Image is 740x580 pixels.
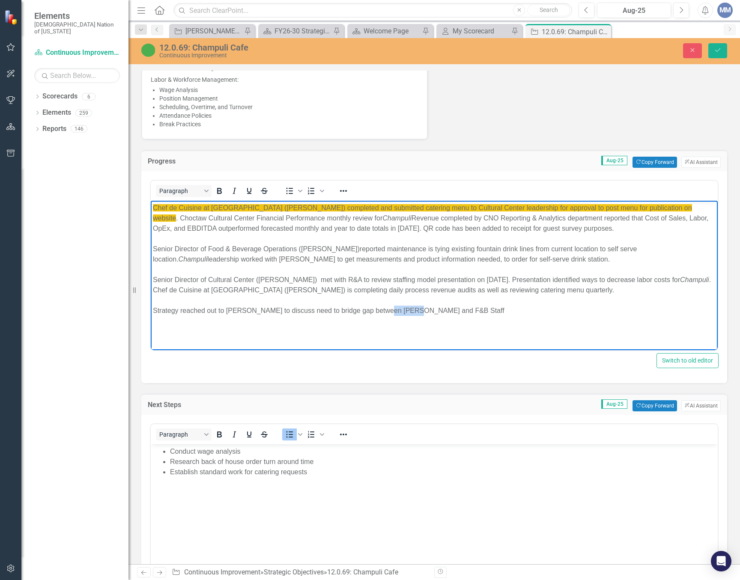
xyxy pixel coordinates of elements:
a: FY26-30 Strategic Plan [260,26,331,36]
div: Continuous Improvement [159,52,468,59]
div: Welcome Page [364,26,420,36]
span: Aug-25 [601,156,627,165]
a: [PERSON_NAME] SO's [171,26,242,36]
button: Strikethrough [257,185,272,197]
a: Strategic Objectives [264,568,324,576]
div: My Scorecard [453,26,509,36]
h3: Progress [148,158,256,165]
span: Aug-25 [601,399,627,409]
small: [DEMOGRAPHIC_DATA] Nation of [US_STATE] [34,21,120,35]
input: Search Below... [34,68,120,83]
li: Wage Analysis [159,86,418,94]
div: Aug-25 [600,6,668,16]
div: Numbered list [304,428,325,440]
button: Reveal or hide additional toolbar items [336,428,351,440]
button: Bold [212,185,227,197]
img: CI Action Plan Approved/In Progress [141,43,155,57]
a: Welcome Page [349,26,420,36]
button: Reveal or hide additional toolbar items [336,185,351,197]
button: Block Paragraph [156,428,212,440]
li: Attendance Policies [159,111,418,120]
div: 12.0.69: Champuli Cafe [159,43,468,52]
a: Continuous Improvement [34,48,120,58]
button: MM [717,3,733,18]
button: Search [527,4,570,16]
div: 146 [71,125,87,133]
button: Underline [242,185,257,197]
button: Italic [227,428,242,440]
span: Search [540,6,558,13]
iframe: Rich Text Area [151,201,718,350]
li: Scheduling, Overtime, and Turnover [159,103,418,111]
button: Block Paragraph [156,185,212,197]
button: AI Assistant [681,157,721,168]
h3: Next Steps [148,401,273,409]
div: FY26-30 Strategic Plan [275,26,331,36]
span: Paragraph [159,187,201,194]
p: Labor & Workforce Management: [151,74,418,84]
img: ClearPoint Strategy [4,10,19,25]
input: Search ClearPoint... [173,3,572,18]
div: » » [172,568,428,577]
div: Numbered list [304,185,325,197]
button: Italic [227,185,242,197]
div: Bullet list [282,185,304,197]
a: Elements [42,108,71,118]
div: 259 [75,109,92,116]
div: Open Intercom Messenger [711,551,731,571]
div: 6 [82,93,95,100]
span: Elements [34,11,120,21]
a: My Scorecard [439,26,509,36]
button: Underline [242,428,257,440]
li: Position Management [159,94,418,103]
button: Copy Forward [633,400,677,411]
button: Strikethrough [257,428,272,440]
span: Paragraph [159,431,201,438]
button: AI Assistant [681,400,721,411]
button: Bold [212,428,227,440]
a: Reports [42,124,66,134]
button: Switch to old editor [656,353,719,368]
li: Break Practices [159,120,418,128]
div: 12.0.69: Champuli Cafe [542,27,609,37]
button: Aug-25 [597,3,671,18]
button: Copy Forward [633,157,677,168]
div: Bullet list [282,428,304,440]
div: 12.0.69: Champuli Cafe [327,568,398,576]
a: Continuous Improvement [184,568,260,576]
div: [PERSON_NAME] SO's [185,26,242,36]
a: Scorecards [42,92,78,101]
